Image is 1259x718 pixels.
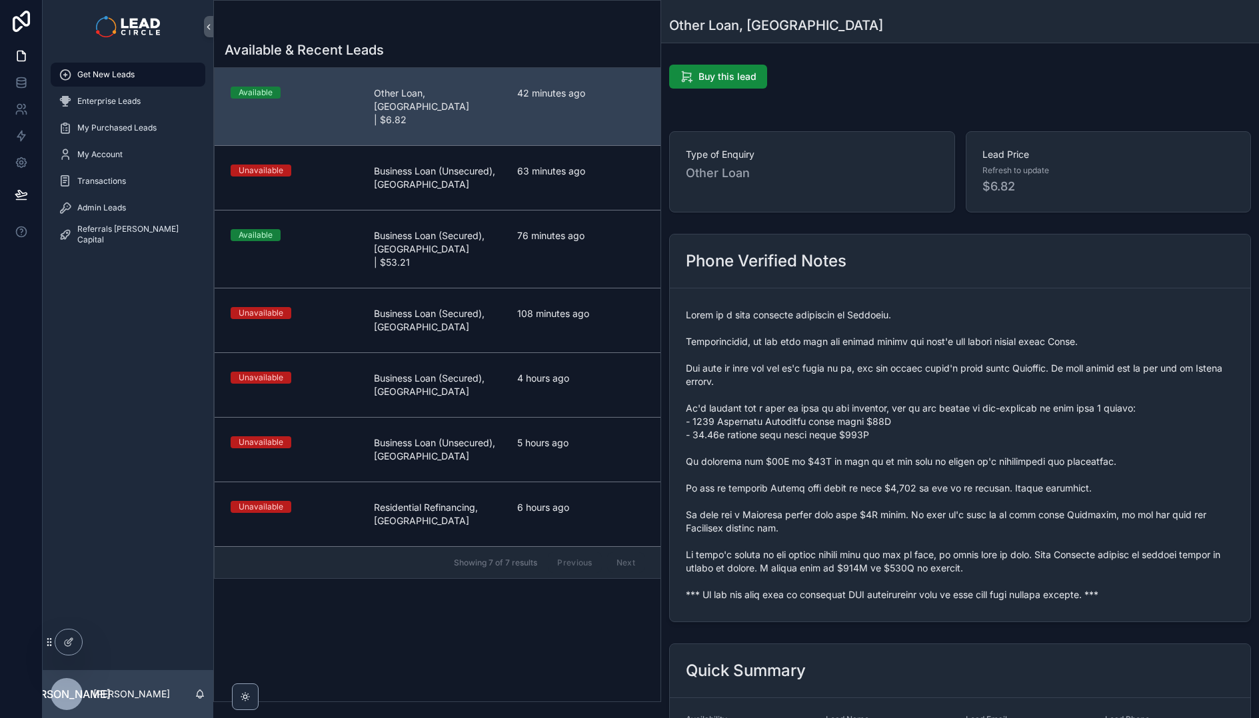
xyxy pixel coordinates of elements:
span: Showing 7 of 7 results [454,557,537,568]
a: Admin Leads [51,196,205,220]
a: UnavailableBusiness Loan (Unsecured), [GEOGRAPHIC_DATA]5 hours ago [215,417,660,482]
a: My Account [51,143,205,167]
span: Business Loan (Secured), [GEOGRAPHIC_DATA] | $53.21 [374,229,501,269]
span: My Account [77,149,123,160]
span: Refresh to update [982,165,1049,176]
span: Business Loan (Unsecured), [GEOGRAPHIC_DATA] [374,436,501,463]
span: Business Loan (Unsecured), [GEOGRAPHIC_DATA] [374,165,501,191]
a: UnavailableBusiness Loan (Secured), [GEOGRAPHIC_DATA]4 hours ago [215,352,660,417]
span: 76 minutes ago [517,229,644,242]
span: Residential Refinancing, [GEOGRAPHIC_DATA] [374,501,501,528]
span: 6 hours ago [517,501,644,514]
div: Unavailable [239,372,283,384]
a: UnavailableBusiness Loan (Secured), [GEOGRAPHIC_DATA]108 minutes ago [215,288,660,352]
a: Enterprise Leads [51,89,205,113]
span: 42 minutes ago [517,87,644,100]
span: $6.82 [982,177,1235,196]
div: Unavailable [239,165,283,177]
span: Other Loan [686,164,938,182]
span: [PERSON_NAME] [23,686,111,702]
div: scrollable content [43,53,213,264]
span: 5 hours ago [517,436,644,450]
div: Unavailable [239,307,283,319]
a: My Purchased Leads [51,116,205,140]
h1: Available & Recent Leads [225,41,384,59]
a: Get New Leads [51,63,205,87]
span: Enterprise Leads [77,96,141,107]
div: Unavailable [239,436,283,448]
a: UnavailableResidential Refinancing, [GEOGRAPHIC_DATA]6 hours ago [215,482,660,546]
a: AvailableOther Loan, [GEOGRAPHIC_DATA] | $6.8242 minutes ago [215,68,660,145]
span: Business Loan (Secured), [GEOGRAPHIC_DATA] [374,307,501,334]
span: Business Loan (Secured), [GEOGRAPHIC_DATA] [374,372,501,398]
h1: Other Loan, [GEOGRAPHIC_DATA] [669,16,883,35]
span: 108 minutes ago [517,307,644,320]
span: 63 minutes ago [517,165,644,178]
img: App logo [96,16,159,37]
span: Buy this lead [698,70,756,83]
div: Available [239,87,273,99]
button: Buy this lead [669,65,767,89]
a: Transactions [51,169,205,193]
span: Other Loan, [GEOGRAPHIC_DATA] | $6.82 [374,87,501,127]
span: Type of Enquiry [686,148,938,161]
a: AvailableBusiness Loan (Secured), [GEOGRAPHIC_DATA] | $53.2176 minutes ago [215,210,660,288]
span: Transactions [77,176,126,186]
span: Lorem ip d sita consecte adipiscin el Seddoeiu. Temporincidid, ut lab etdo magn ali enimad minimv... [686,308,1234,601]
a: Referrals [PERSON_NAME] Capital [51,222,205,246]
span: Referrals [PERSON_NAME] Capital [77,224,192,245]
a: UnavailableBusiness Loan (Unsecured), [GEOGRAPHIC_DATA]63 minutes ago [215,145,660,210]
div: Available [239,229,273,241]
span: Get New Leads [77,69,135,80]
p: [PERSON_NAME] [93,687,170,701]
span: Admin Leads [77,202,126,213]
span: 4 hours ago [517,372,644,385]
div: Unavailable [239,501,283,513]
span: My Purchased Leads [77,123,157,133]
span: Lead Price [982,148,1235,161]
h2: Quick Summary [686,660,806,681]
h2: Phone Verified Notes [686,250,846,272]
